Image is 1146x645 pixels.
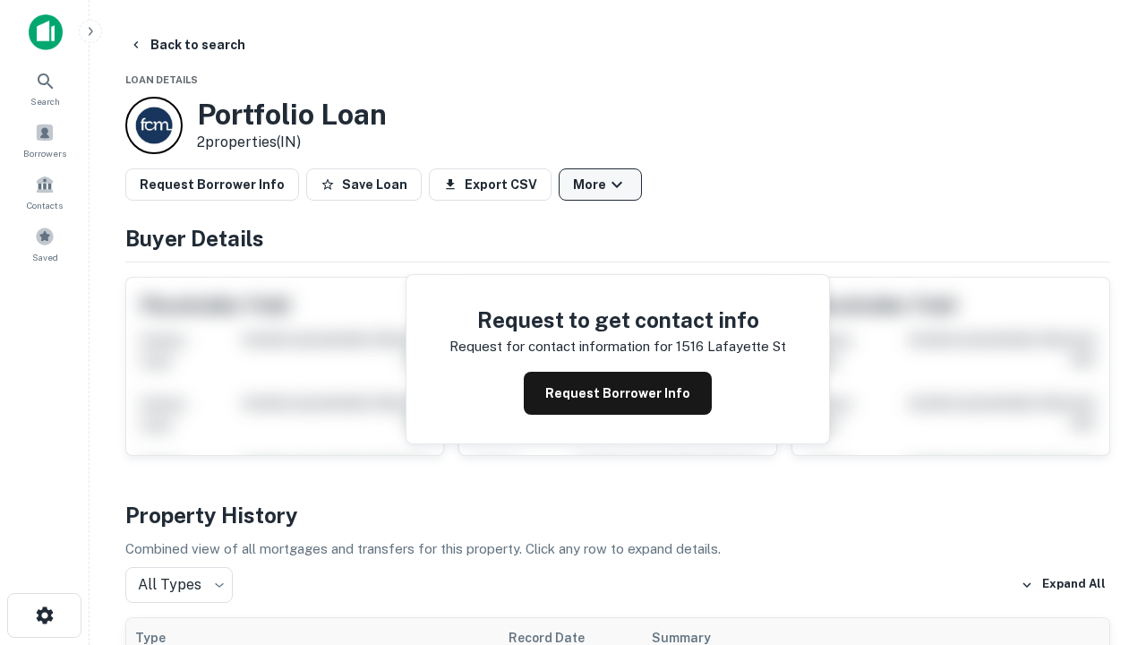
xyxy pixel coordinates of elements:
button: Request Borrower Info [524,372,712,415]
span: Saved [32,250,58,264]
button: Request Borrower Info [125,168,299,201]
h4: Property History [125,499,1110,531]
span: Borrowers [23,146,66,160]
button: Back to search [122,29,252,61]
a: Borrowers [5,116,84,164]
h4: Request to get contact info [449,304,786,336]
span: Search [30,94,60,108]
p: 2 properties (IN) [197,132,387,153]
button: Export CSV [429,168,552,201]
p: Request for contact information for [449,336,672,357]
iframe: Chat Widget [1056,502,1146,588]
h3: Portfolio Loan [197,98,387,132]
a: Search [5,64,84,112]
p: Combined view of all mortgages and transfers for this property. Click any row to expand details. [125,538,1110,560]
a: Contacts [5,168,84,216]
span: Loan Details [125,74,198,85]
button: Expand All [1016,572,1110,598]
h4: Buyer Details [125,222,1110,254]
a: Saved [5,219,84,268]
p: 1516 lafayette st [676,336,786,357]
span: Contacts [27,198,63,212]
img: capitalize-icon.png [29,14,63,50]
div: All Types [125,567,233,603]
button: More [559,168,642,201]
button: Save Loan [306,168,422,201]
